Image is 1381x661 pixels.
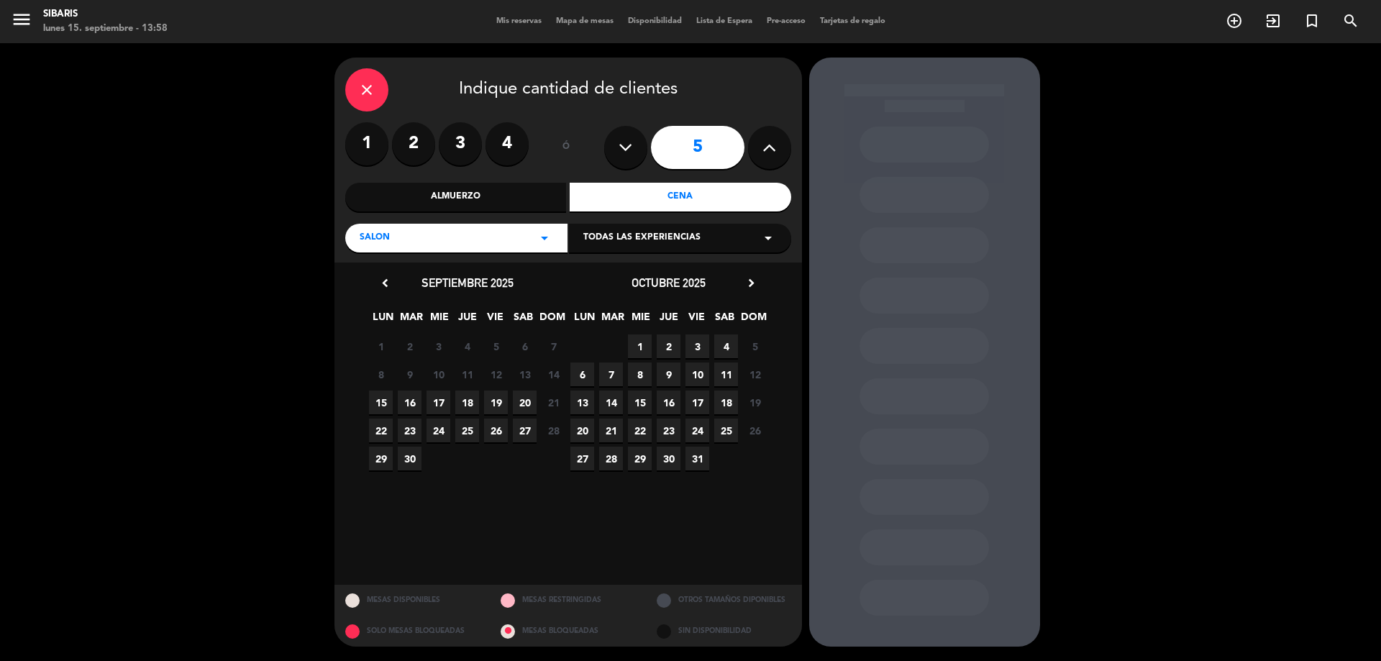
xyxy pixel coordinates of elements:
[1226,12,1243,29] i: add_circle_outline
[599,391,623,414] span: 14
[358,81,375,99] i: close
[632,275,706,290] span: octubre 2025
[490,585,646,616] div: MESAS RESTRINGIDAS
[513,391,537,414] span: 20
[743,391,767,414] span: 19
[628,447,652,470] span: 29
[621,17,689,25] span: Disponibilidad
[714,363,738,386] span: 11
[657,447,680,470] span: 30
[1342,12,1359,29] i: search
[685,391,709,414] span: 17
[760,17,813,25] span: Pre-acceso
[427,363,450,386] span: 10
[427,391,450,414] span: 17
[427,309,451,332] span: MIE
[628,391,652,414] span: 15
[369,334,393,358] span: 1
[398,391,421,414] span: 16
[369,419,393,442] span: 22
[743,334,767,358] span: 5
[599,447,623,470] span: 28
[583,231,701,245] span: Todas las experiencias
[570,419,594,442] span: 20
[685,334,709,358] span: 3
[714,334,738,358] span: 4
[427,419,450,442] span: 24
[486,122,529,165] label: 4
[484,334,508,358] span: 5
[378,275,393,291] i: chevron_left
[334,585,491,616] div: MESAS DISPONIBLES
[43,7,168,22] div: sibaris
[570,391,594,414] span: 13
[542,334,565,358] span: 7
[685,447,709,470] span: 31
[744,275,759,291] i: chevron_right
[392,122,435,165] label: 2
[455,419,479,442] span: 25
[570,363,594,386] span: 6
[549,17,621,25] span: Mapa de mesas
[489,17,549,25] span: Mis reservas
[685,419,709,442] span: 24
[484,363,508,386] span: 12
[657,309,680,332] span: JUE
[421,275,514,290] span: septiembre 2025
[369,447,393,470] span: 29
[646,616,802,647] div: SIN DISPONIBILIDAD
[345,68,791,111] div: Indique cantidad de clientes
[455,309,479,332] span: JUE
[539,309,563,332] span: DOM
[542,419,565,442] span: 28
[398,447,421,470] span: 30
[439,122,482,165] label: 3
[570,447,594,470] span: 27
[369,363,393,386] span: 8
[689,17,760,25] span: Lista de Espera
[657,334,680,358] span: 2
[484,419,508,442] span: 26
[398,363,421,386] span: 9
[657,419,680,442] span: 23
[345,122,388,165] label: 1
[398,334,421,358] span: 2
[399,309,423,332] span: MAR
[360,231,390,245] span: SALON
[490,616,646,647] div: MESAS BLOQUEADAS
[1264,12,1282,29] i: exit_to_app
[601,309,624,332] span: MAR
[427,334,450,358] span: 3
[741,309,765,332] span: DOM
[628,334,652,358] span: 1
[334,616,491,647] div: SOLO MESAS BLOQUEADAS
[628,419,652,442] span: 22
[11,9,32,35] button: menu
[455,363,479,386] span: 11
[629,309,652,332] span: MIE
[714,419,738,442] span: 25
[11,9,32,30] i: menu
[43,22,168,36] div: lunes 15. septiembre - 13:58
[542,391,565,414] span: 21
[455,391,479,414] span: 18
[713,309,737,332] span: SAB
[685,363,709,386] span: 10
[813,17,893,25] span: Tarjetas de regalo
[536,229,553,247] i: arrow_drop_down
[1303,12,1321,29] i: turned_in_not
[542,363,565,386] span: 14
[483,309,507,332] span: VIE
[573,309,596,332] span: LUN
[543,122,590,173] div: ó
[513,363,537,386] span: 13
[685,309,708,332] span: VIE
[646,585,802,616] div: OTROS TAMAÑOS DIPONIBLES
[455,334,479,358] span: 4
[484,391,508,414] span: 19
[714,391,738,414] span: 18
[760,229,777,247] i: arrow_drop_down
[599,419,623,442] span: 21
[513,334,537,358] span: 6
[345,183,567,211] div: Almuerzo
